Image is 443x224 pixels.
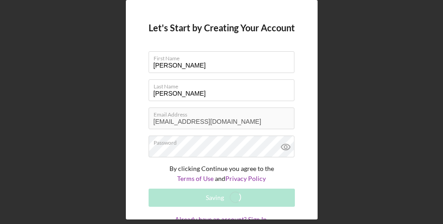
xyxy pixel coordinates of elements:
label: Password [154,136,294,146]
label: Email Address [154,108,294,118]
label: Last Name [154,80,294,90]
h4: Let's Start by Creating Your Account [149,23,295,33]
a: Terms of Use [177,175,214,182]
label: First Name [154,52,294,62]
div: Saving [206,189,224,207]
button: Saving [149,189,295,207]
a: Privacy Policy [225,175,266,182]
p: By clicking Continue you agree to the and [149,164,295,184]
